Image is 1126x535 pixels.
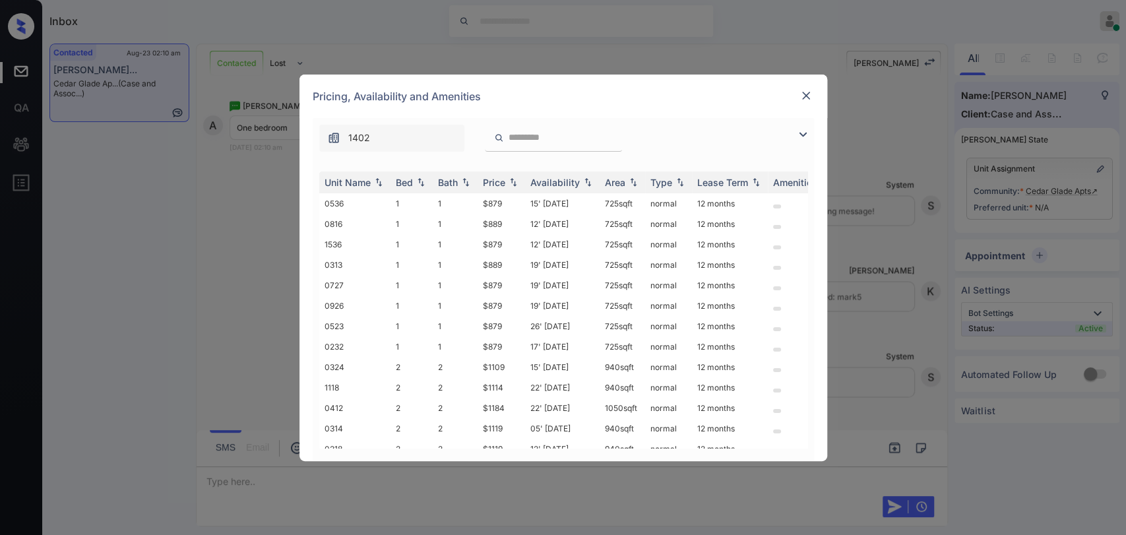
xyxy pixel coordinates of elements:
[391,377,433,398] td: 2
[372,177,385,187] img: sorting
[645,377,692,398] td: normal
[692,296,768,316] td: 12 months
[692,357,768,377] td: 12 months
[600,255,645,275] td: 725 sqft
[391,234,433,255] td: 1
[530,177,580,188] div: Availability
[692,193,768,214] td: 12 months
[396,177,413,188] div: Bed
[645,439,692,459] td: normal
[645,316,692,336] td: normal
[645,418,692,439] td: normal
[391,193,433,214] td: 1
[391,439,433,459] td: 2
[391,357,433,377] td: 2
[319,377,391,398] td: 1118
[795,127,811,142] img: icon-zuma
[433,296,478,316] td: 1
[692,255,768,275] td: 12 months
[478,316,525,336] td: $879
[433,316,478,336] td: 1
[645,357,692,377] td: normal
[799,89,813,102] img: close
[319,398,391,418] td: 0412
[478,336,525,357] td: $879
[478,275,525,296] td: $879
[391,255,433,275] td: 1
[433,377,478,398] td: 2
[319,193,391,214] td: 0536
[525,377,600,398] td: 22' [DATE]
[478,255,525,275] td: $889
[507,177,520,187] img: sorting
[645,234,692,255] td: normal
[600,275,645,296] td: 725 sqft
[600,418,645,439] td: 940 sqft
[645,296,692,316] td: normal
[327,131,340,144] img: icon-zuma
[319,275,391,296] td: 0727
[692,275,768,296] td: 12 months
[692,234,768,255] td: 12 months
[600,439,645,459] td: 940 sqft
[525,296,600,316] td: 19' [DATE]
[391,336,433,357] td: 1
[525,439,600,459] td: 12' [DATE]
[581,177,594,187] img: sorting
[348,131,370,145] span: 1402
[391,418,433,439] td: 2
[391,275,433,296] td: 1
[478,377,525,398] td: $1114
[433,255,478,275] td: 1
[478,296,525,316] td: $879
[319,296,391,316] td: 0926
[478,193,525,214] td: $879
[391,214,433,234] td: 1
[525,398,600,418] td: 22' [DATE]
[319,439,391,459] td: 0218
[673,177,687,187] img: sorting
[525,336,600,357] td: 17' [DATE]
[525,193,600,214] td: 15' [DATE]
[483,177,505,188] div: Price
[645,255,692,275] td: normal
[478,398,525,418] td: $1184
[525,418,600,439] td: 05' [DATE]
[319,214,391,234] td: 0816
[433,357,478,377] td: 2
[391,398,433,418] td: 2
[645,214,692,234] td: normal
[749,177,763,187] img: sorting
[391,316,433,336] td: 1
[391,296,433,316] td: 1
[319,418,391,439] td: 0314
[600,377,645,398] td: 940 sqft
[645,336,692,357] td: normal
[478,234,525,255] td: $879
[478,439,525,459] td: $1119
[319,336,391,357] td: 0232
[600,193,645,214] td: 725 sqft
[645,398,692,418] td: normal
[600,296,645,316] td: 725 sqft
[692,418,768,439] td: 12 months
[319,316,391,336] td: 0523
[600,234,645,255] td: 725 sqft
[438,177,458,188] div: Bath
[692,316,768,336] td: 12 months
[692,336,768,357] td: 12 months
[433,193,478,214] td: 1
[692,439,768,459] td: 12 months
[525,234,600,255] td: 12' [DATE]
[433,336,478,357] td: 1
[319,357,391,377] td: 0324
[433,398,478,418] td: 2
[414,177,427,187] img: sorting
[433,439,478,459] td: 2
[319,255,391,275] td: 0313
[459,177,472,187] img: sorting
[650,177,672,188] div: Type
[627,177,640,187] img: sorting
[494,132,504,144] img: icon-zuma
[299,75,827,118] div: Pricing, Availability and Amenities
